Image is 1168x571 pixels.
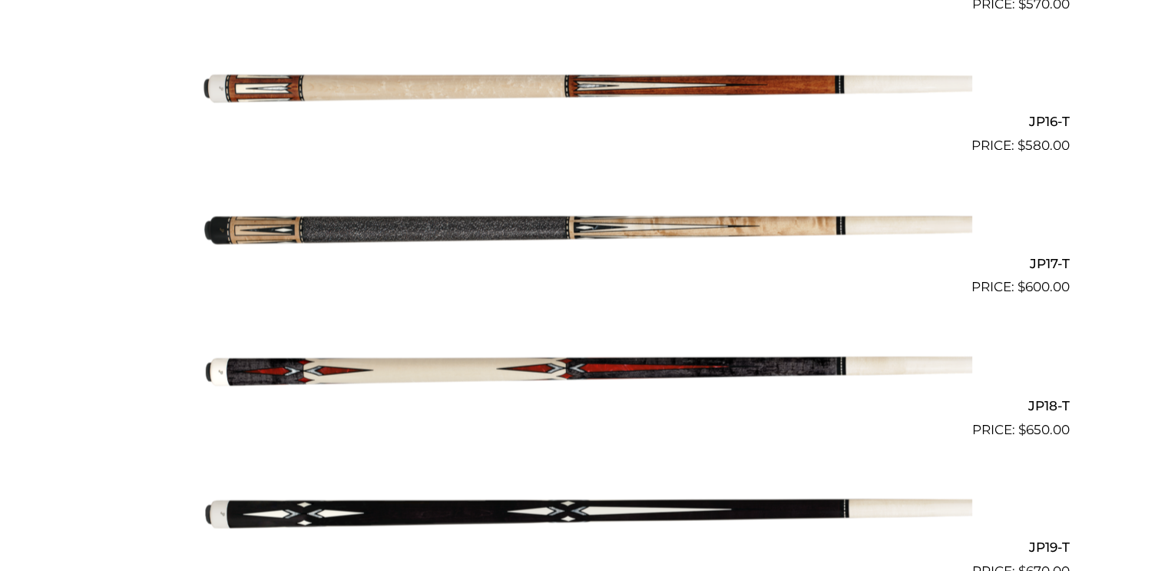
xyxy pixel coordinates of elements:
h2: JP18-T [99,390,1070,419]
a: JP17-T $600.00 [99,162,1070,297]
span: $ [1017,279,1025,294]
a: JP16-T $580.00 [99,21,1070,156]
span: $ [1018,421,1026,437]
h2: JP16-T [99,108,1070,136]
img: JP16-T [197,21,972,150]
span: $ [1017,138,1025,153]
bdi: 580.00 [1017,138,1070,153]
a: JP18-T $650.00 [99,304,1070,439]
bdi: 650.00 [1018,421,1070,437]
h2: JP17-T [99,249,1070,277]
h2: JP19-T [99,533,1070,561]
img: JP18-T [197,304,972,433]
img: JP17-T [197,162,972,291]
bdi: 600.00 [1017,279,1070,294]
